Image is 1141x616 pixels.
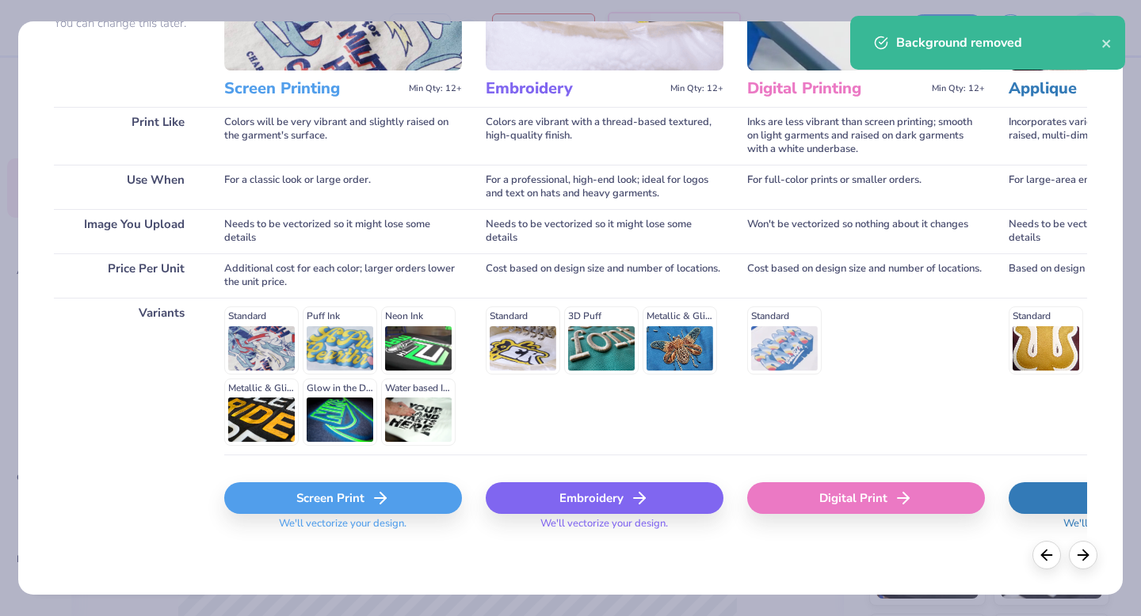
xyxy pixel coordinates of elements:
[486,209,723,253] div: Needs to be vectorized so it might lose some details
[409,83,462,94] span: Min Qty: 12+
[54,17,200,30] p: You can change this later.
[224,482,462,514] div: Screen Print
[670,83,723,94] span: Min Qty: 12+
[54,107,200,165] div: Print Like
[273,517,413,540] span: We'll vectorize your design.
[486,107,723,165] div: Colors are vibrant with a thread-based textured, high-quality finish.
[486,482,723,514] div: Embroidery
[747,209,985,253] div: Won't be vectorized so nothing about it changes
[896,33,1101,52] div: Background removed
[932,83,985,94] span: Min Qty: 12+
[54,209,200,253] div: Image You Upload
[224,209,462,253] div: Needs to be vectorized so it might lose some details
[747,107,985,165] div: Inks are less vibrant than screen printing; smooth on light garments and raised on dark garments ...
[54,298,200,454] div: Variants
[486,165,723,209] div: For a professional, high-end look; ideal for logos and text on hats and heavy garments.
[486,253,723,298] div: Cost based on design size and number of locations.
[224,107,462,165] div: Colors will be very vibrant and slightly raised on the garment's surface.
[54,253,200,298] div: Price Per Unit
[224,165,462,209] div: For a classic look or large order.
[224,253,462,298] div: Additional cost for each color; larger orders lower the unit price.
[534,517,674,540] span: We'll vectorize your design.
[1101,33,1112,52] button: close
[747,78,925,99] h3: Digital Printing
[486,78,664,99] h3: Embroidery
[747,165,985,209] div: For full-color prints or smaller orders.
[747,253,985,298] div: Cost based on design size and number of locations.
[747,482,985,514] div: Digital Print
[224,78,403,99] h3: Screen Printing
[54,165,200,209] div: Use When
